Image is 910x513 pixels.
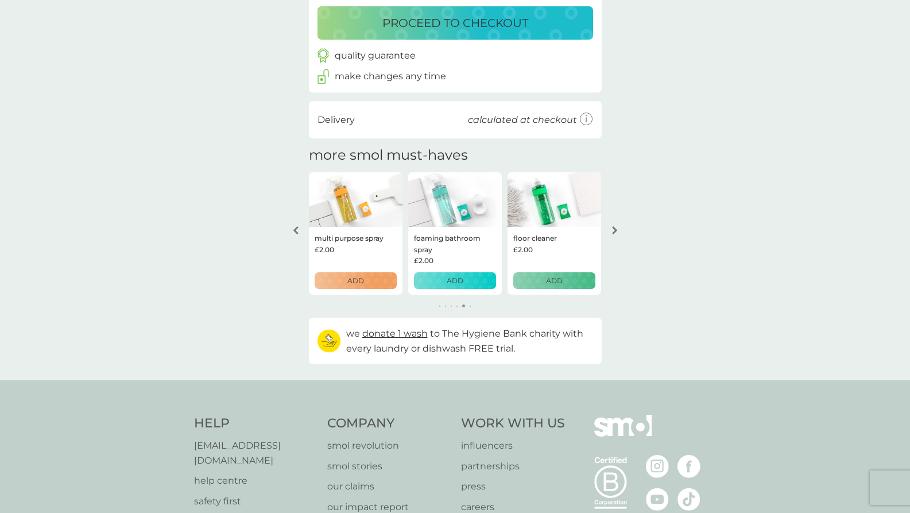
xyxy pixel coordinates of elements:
[513,272,595,289] button: ADD
[317,113,355,128] p: Delivery
[513,233,557,244] p: floor cleaner
[414,255,433,266] span: £2.00
[677,488,700,511] img: visit the smol Tiktok page
[309,147,468,164] h2: more smol must-haves
[346,326,593,356] p: we to The Hygiene Bank charity with every laundry or dishwash FREE trial.
[461,479,565,494] a: press
[335,69,446,84] p: make changes any time
[461,415,565,433] h4: Work With Us
[317,6,593,40] button: proceed to checkout
[335,48,416,63] p: quality guarantee
[327,459,450,474] a: smol stories
[513,244,533,255] span: £2.00
[327,415,450,433] h4: Company
[461,438,565,453] a: influencers
[194,438,316,468] a: [EMAIL_ADDRESS][DOMAIN_NAME]
[646,488,669,511] img: visit the smol Youtube page
[382,14,528,32] p: proceed to checkout
[194,473,316,488] a: help centre
[194,494,316,509] a: safety first
[414,272,496,289] button: ADD
[447,275,463,286] p: ADD
[347,275,364,286] p: ADD
[194,415,316,433] h4: Help
[468,113,577,128] p: calculated at checkout
[327,438,450,453] a: smol revolution
[546,275,563,286] p: ADD
[594,415,652,454] img: smol
[461,459,565,474] a: partnerships
[315,244,334,255] span: £2.00
[315,233,384,244] p: multi purpose spray
[315,272,397,289] button: ADD
[362,328,428,339] span: donate 1 wash
[677,455,700,478] img: visit the smol Facebook page
[414,233,496,254] p: foaming bathroom spray
[646,455,669,478] img: visit the smol Instagram page
[327,479,450,494] a: our claims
